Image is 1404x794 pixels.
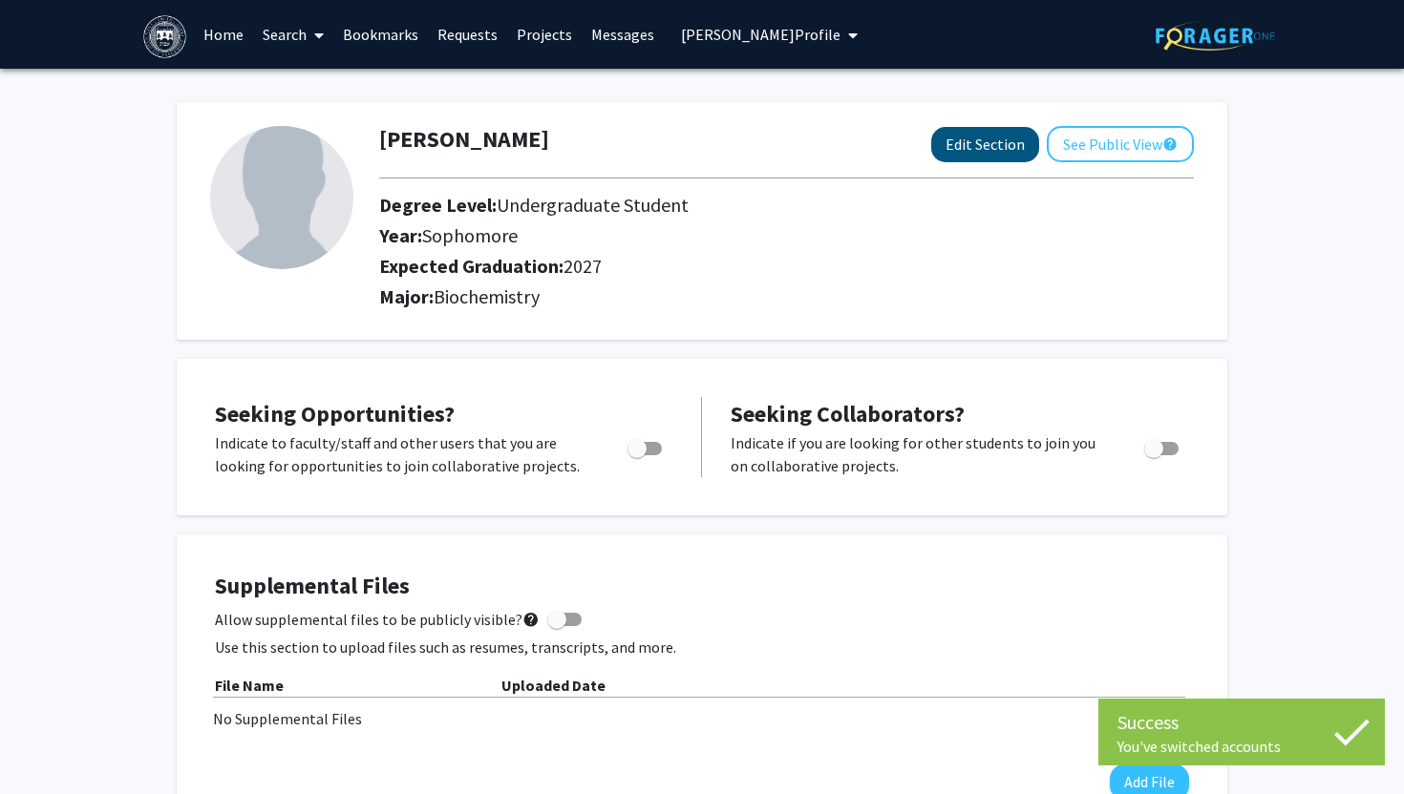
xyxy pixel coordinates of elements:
[681,25,840,44] span: [PERSON_NAME] Profile
[215,573,1189,600] h4: Supplemental Files
[434,284,540,308] span: Biochemistry
[215,636,1189,658] p: Use this section to upload files such as resumes, transcripts, and more.
[564,254,602,278] span: 2027
[931,127,1039,162] button: Edit Section
[143,15,186,58] img: Brandeis University Logo
[428,1,507,68] a: Requests
[379,126,549,154] h1: [PERSON_NAME]
[253,1,333,68] a: Search
[620,431,672,460] div: Toggle
[1117,737,1366,756] div: You've switched accounts
[497,193,689,217] span: Undergraduate Student
[1137,431,1189,460] div: Toggle
[379,194,1107,217] h2: Degree Level:
[522,608,540,631] mat-icon: help
[215,608,540,631] span: Allow supplemental files to be publicly visible?
[731,431,1108,477] p: Indicate if you are looking for other students to join you on collaborative projects.
[210,126,353,269] img: Profile Picture
[1117,708,1366,737] div: Success
[379,285,1194,308] h2: Major:
[215,399,455,428] span: Seeking Opportunities?
[213,707,1191,730] div: No Supplemental Files
[215,431,591,477] p: Indicate to faculty/staff and other users that you are looking for opportunities to join collabor...
[194,1,253,68] a: Home
[215,676,284,695] b: File Name
[333,1,428,68] a: Bookmarks
[507,1,582,68] a: Projects
[379,224,1107,247] h2: Year:
[422,223,518,247] span: Sophomore
[1047,126,1194,162] button: See Public View
[379,255,1107,278] h2: Expected Graduation:
[501,676,606,695] b: Uploaded Date
[731,399,965,428] span: Seeking Collaborators?
[14,708,81,780] iframe: Chat
[1162,133,1178,156] mat-icon: help
[582,1,664,68] a: Messages
[1156,21,1275,51] img: ForagerOne Logo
